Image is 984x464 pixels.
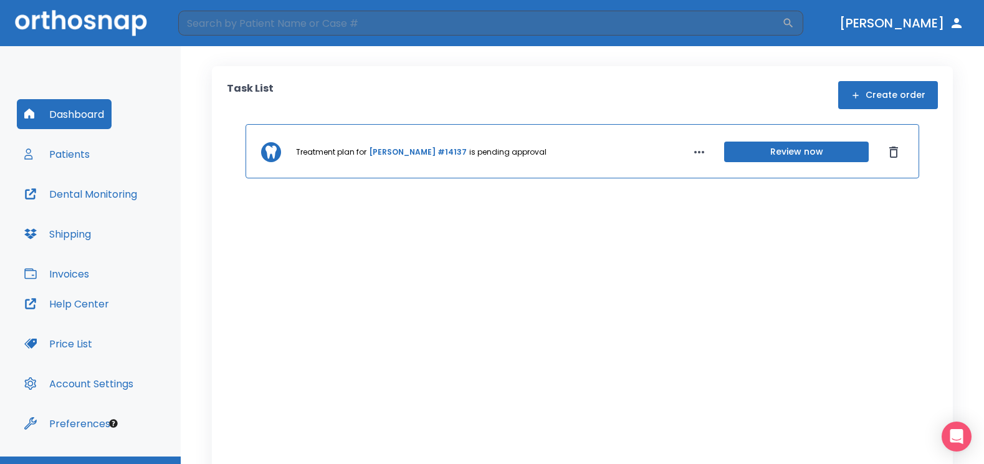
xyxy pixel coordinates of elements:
[17,219,98,249] button: Shipping
[17,259,97,289] button: Invoices
[17,329,100,359] button: Price List
[369,147,467,158] a: [PERSON_NAME] #14137
[227,81,274,109] p: Task List
[724,142,869,162] button: Review now
[17,289,117,319] button: Help Center
[15,10,147,36] img: Orthosnap
[17,139,97,169] button: Patients
[834,12,969,34] button: [PERSON_NAME]
[108,418,119,429] div: Tooltip anchor
[469,147,547,158] p: is pending approval
[296,147,366,158] p: Treatment plan for
[838,81,938,109] button: Create order
[17,99,112,129] button: Dashboard
[942,422,972,452] div: Open Intercom Messenger
[178,11,782,36] input: Search by Patient Name or Case #
[17,369,141,399] button: Account Settings
[884,142,904,162] button: Dismiss
[17,408,118,438] button: Preferences
[17,179,145,209] button: Dental Monitoring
